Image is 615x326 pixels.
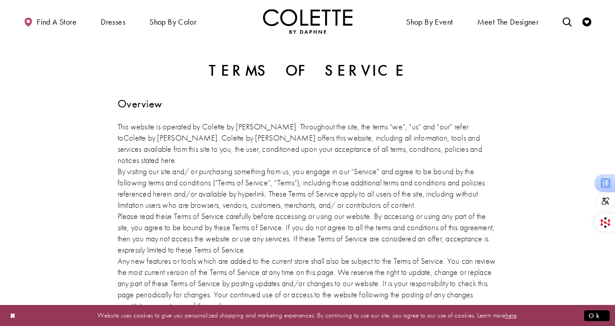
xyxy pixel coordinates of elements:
[101,17,125,26] span: Dresses
[584,310,610,321] button: Submit Dialog
[118,98,498,110] h3: Overview
[118,121,498,166] p: This website is operated by Colette by [PERSON_NAME]. Throughout the site, the terms “we”, “us” a...
[505,311,517,320] a: here
[406,17,453,26] span: Shop By Event
[475,9,541,34] a: Meet the designer
[118,255,498,311] p: Any new features or tools which are added to the current store shall also be subject to the Terms...
[263,9,352,34] a: Visit Home Page
[98,9,127,34] span: Dresses
[21,9,79,34] a: Find a store
[64,309,551,322] p: Website uses cookies to give you personalized shopping and marketing experiences. By continuing t...
[404,9,455,34] span: Shop By Event
[118,166,498,210] p: By visiting our site and/ or purchasing something from us, you engage in our “Service” and agree ...
[580,9,594,34] a: Check Wishlist
[149,17,196,26] span: Shop by color
[560,9,574,34] a: Toggle search
[147,9,199,34] span: Shop by color
[477,17,539,26] span: Meet the designer
[5,308,21,323] button: Close Dialog
[263,9,352,34] img: Colette by Daphne
[37,17,76,26] span: Find a store
[118,62,498,80] h2: Terms of Service
[118,210,498,255] p: Please read these Terms of Service carefully before accessing or using our website. By accessing ...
